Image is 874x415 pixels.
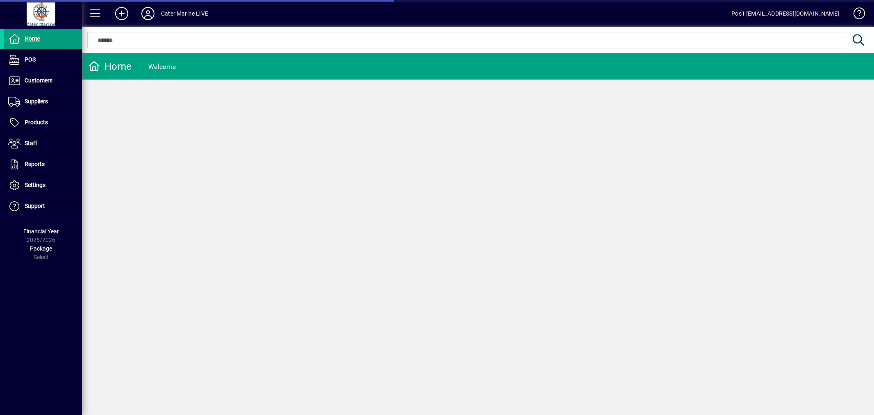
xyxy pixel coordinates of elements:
[4,112,82,133] a: Products
[135,6,161,21] button: Profile
[88,60,132,73] div: Home
[25,140,37,146] span: Staff
[4,154,82,175] a: Reports
[161,7,208,20] div: Cater Marine LIVE
[148,60,176,73] div: Welcome
[4,50,82,70] a: POS
[25,77,52,84] span: Customers
[4,133,82,154] a: Staff
[25,98,48,105] span: Suppliers
[25,119,48,125] span: Products
[731,7,839,20] div: Pos1 [EMAIL_ADDRESS][DOMAIN_NAME]
[25,56,36,63] span: POS
[25,182,45,188] span: Settings
[847,2,864,28] a: Knowledge Base
[25,161,45,167] span: Reports
[4,91,82,112] a: Suppliers
[23,228,59,235] span: Financial Year
[25,203,45,209] span: Support
[109,6,135,21] button: Add
[4,71,82,91] a: Customers
[30,245,52,252] span: Package
[4,196,82,217] a: Support
[25,35,40,42] span: Home
[4,175,82,196] a: Settings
